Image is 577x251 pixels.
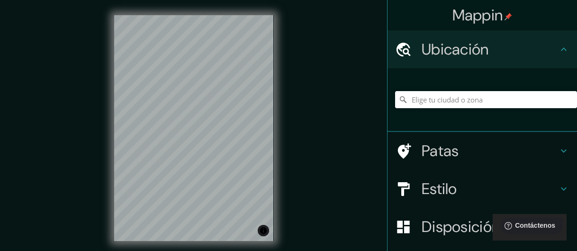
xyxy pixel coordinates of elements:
[388,132,577,170] div: Patas
[505,13,512,20] img: pin-icon.png
[422,179,457,199] font: Estilo
[422,141,459,161] font: Patas
[422,39,489,59] font: Ubicación
[493,214,567,241] iframe: Lanzador de widgets de ayuda
[388,170,577,208] div: Estilo
[388,30,577,68] div: Ubicación
[258,225,269,236] button: Activar o desactivar atribución
[422,217,500,237] font: Disposición
[114,15,274,241] canvas: Mapa
[452,5,503,25] font: Mappin
[388,208,577,246] div: Disposición
[395,91,577,108] input: Elige tu ciudad o zona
